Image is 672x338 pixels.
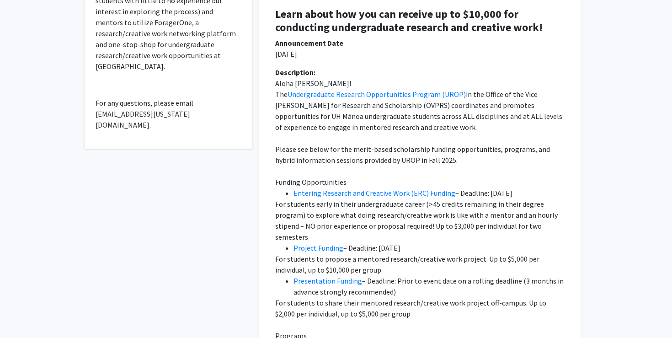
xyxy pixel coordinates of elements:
h1: Learn about how you can receive up to $10,000 for conducting undergraduate research and creative ... [275,8,565,34]
li: – Deadline: [DATE] [293,242,565,253]
p: For students early in their undergraduate career (>45 credits remaining in their degree program) ... [275,199,565,242]
a: Presentation Funding [293,276,362,285]
a: Project Funding [293,243,343,252]
p: The in the Office of the Vice [PERSON_NAME] for Research and Scholarship (OVPRS) coordinates and ... [275,89,565,133]
p: Aloha [PERSON_NAME]! [275,78,565,89]
a: Undergraduate Research Opportunities Program (UROP) [288,90,466,99]
a: Entering Research and Creative Work (ERC) Funding [293,188,455,198]
div: Announcement Date [275,38,565,48]
p: For any questions, please email [EMAIL_ADDRESS][US_STATE][DOMAIN_NAME]. [96,97,241,130]
p: For students to share their mentored research/creative work project off-campus. Up to $2,000 per ... [275,297,565,319]
li: – Deadline: Prior to event date on a rolling deadline (3 months in advance strongly recommended) [293,275,565,297]
p: Funding Opportunities [275,177,565,188]
iframe: Chat [7,297,39,331]
p: Please see below for the merit-based scholarship funding opportunities, programs, and hybrid info... [275,144,565,166]
p: [DATE] [275,48,565,59]
div: Description: [275,67,565,78]
li: – Deadline: [DATE] [293,188,565,199]
p: For students to propose a mentored research/creative work project. Up to $5,000 per individual, u... [275,253,565,275]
